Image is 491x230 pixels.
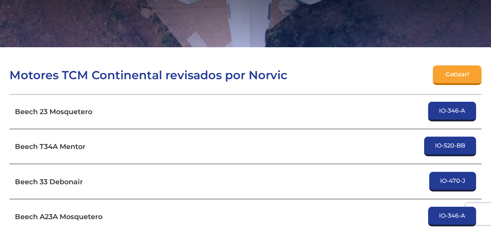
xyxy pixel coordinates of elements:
[15,142,85,151] h3: Beech T34A Mentor
[428,102,476,121] a: IO-346-A
[428,207,476,226] a: IO-346-A
[429,172,476,191] a: IO-470-J
[15,107,92,116] h3: Beech 23 Mosquetero
[424,137,476,156] a: IO-520-BB
[15,212,102,221] h3: Beech A23A Mosquetero
[433,65,482,85] a: Cotizar!
[9,65,411,85] h2: Motores TCM Continental revisados ​​por Norvic
[15,177,83,186] h3: Beech 33 Debonair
